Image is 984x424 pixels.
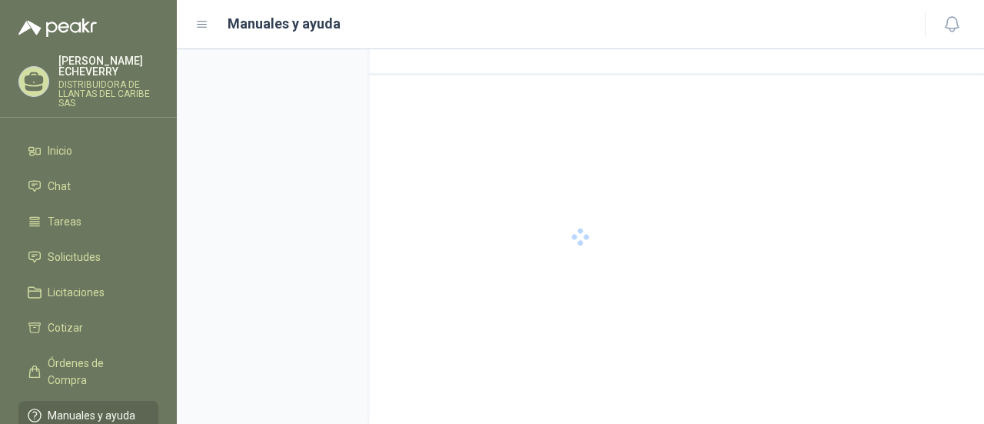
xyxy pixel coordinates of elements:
p: [PERSON_NAME] ECHEVERRY [58,55,158,77]
span: Tareas [48,213,81,230]
span: Inicio [48,142,72,159]
span: Licitaciones [48,284,105,301]
a: Licitaciones [18,278,158,307]
p: DISTRIBUIDORA DE LLANTAS DEL CARIBE SAS [58,80,158,108]
a: Solicitudes [18,242,158,272]
span: Chat [48,178,71,195]
h1: Manuales y ayuda [228,13,341,35]
span: Solicitudes [48,249,101,265]
span: Órdenes de Compra [48,355,144,389]
a: Tareas [18,207,158,236]
a: Cotizar [18,313,158,342]
span: Cotizar [48,319,83,336]
a: Inicio [18,136,158,165]
a: Chat [18,172,158,201]
span: Manuales y ayuda [48,407,135,424]
a: Órdenes de Compra [18,349,158,395]
img: Logo peakr [18,18,97,37]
